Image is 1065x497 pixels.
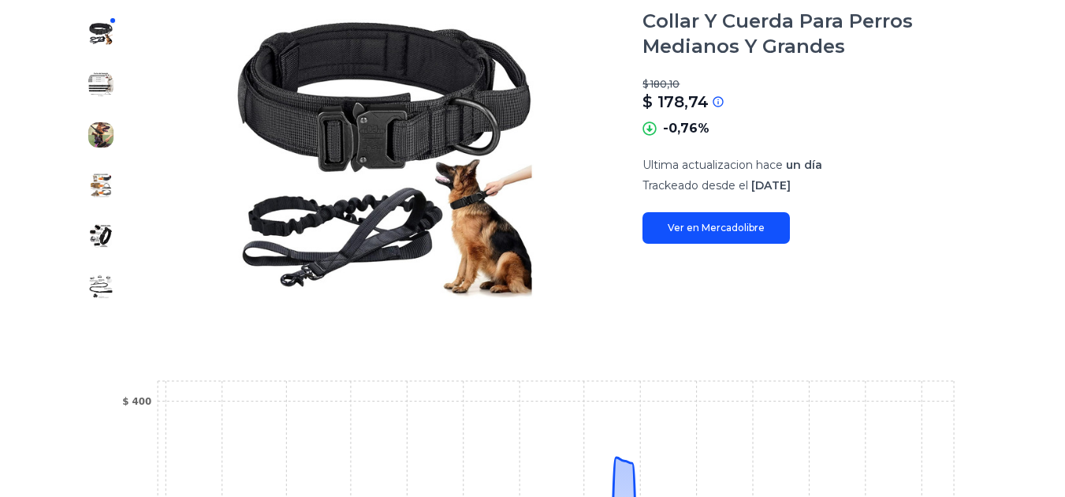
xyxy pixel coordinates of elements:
img: Collar Y Cuerda Para Perros Medianos Y Grandes [88,72,114,97]
span: un día [786,158,822,172]
img: Collar Y Cuerda Para Perros Medianos Y Grandes [88,173,114,198]
tspan: $ 400 [122,396,151,407]
img: Collar Y Cuerda Para Perros Medianos Y Grandes [88,122,114,148]
img: Collar Y Cuerda Para Perros Medianos Y Grandes [158,9,611,312]
img: Collar Y Cuerda Para Perros Medianos Y Grandes [88,21,114,47]
img: Collar Y Cuerda Para Perros Medianos Y Grandes [88,223,114,248]
span: Ultima actualizacion hace [642,158,783,172]
p: $ 180,10 [642,78,989,91]
a: Ver en Mercadolibre [642,212,790,244]
img: Collar Y Cuerda Para Perros Medianos Y Grandes [88,274,114,299]
p: -0,76% [663,119,709,138]
h1: Collar Y Cuerda Para Perros Medianos Y Grandes [642,9,989,59]
p: $ 178,74 [642,91,709,113]
span: Trackeado desde el [642,178,748,192]
span: [DATE] [751,178,791,192]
